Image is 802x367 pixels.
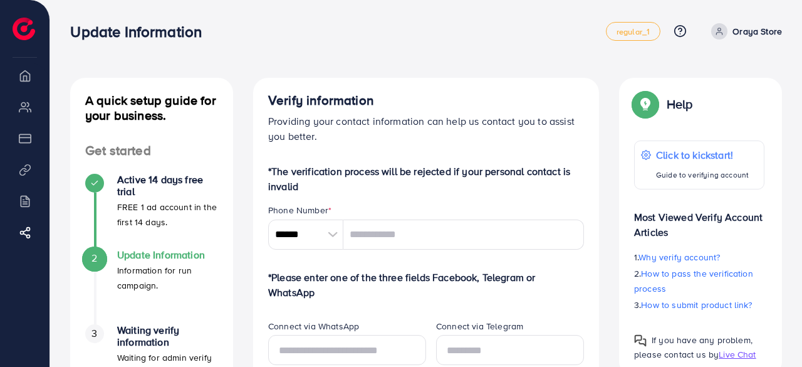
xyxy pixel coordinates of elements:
[606,22,660,41] a: regular_1
[634,267,753,295] span: How to pass the verification process
[268,164,584,194] p: *The verification process will be rejected if your personal contact is invalid
[70,174,233,249] li: Active 14 days free trial
[268,93,584,109] h4: Verify information
[91,251,97,265] span: 2
[634,250,764,265] p: 1.
[634,334,753,361] span: If you have any problem, please contact us by
[70,249,233,324] li: Update Information
[617,28,650,36] span: regular_1
[268,114,584,144] p: Providing your contact information can help us contact you to assist you better.
[634,297,764,312] p: 3.
[70,93,233,123] h4: A quick setup guide for your business.
[732,24,782,39] p: Oraya Store
[634,199,764,240] p: Most Viewed Verify Account Articles
[667,97,693,112] p: Help
[70,143,233,159] h4: Get started
[91,326,97,341] span: 3
[641,299,752,311] span: How to submit product link?
[656,168,749,183] p: Guide to verifying account
[117,174,218,198] h4: Active 14 days free trial
[117,199,218,230] p: FREE 1 ad account in the first 14 days.
[117,263,218,293] p: Information for run campaign.
[719,348,756,361] span: Live Chat
[634,334,647,347] img: Popup guide
[70,23,212,41] h3: Update Information
[13,18,35,40] img: logo
[638,251,720,263] span: Why verify account?
[268,320,359,332] label: Connect via WhatsApp
[117,324,218,348] h4: Waiting verify information
[268,204,331,216] label: Phone Number
[634,93,657,115] img: Popup guide
[117,249,218,261] h4: Update Information
[656,147,749,162] p: Click to kickstart!
[268,270,584,300] p: *Please enter one of the three fields Facebook, Telegram or WhatsApp
[706,23,782,40] a: Oraya Store
[634,266,764,296] p: 2.
[436,320,523,332] label: Connect via Telegram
